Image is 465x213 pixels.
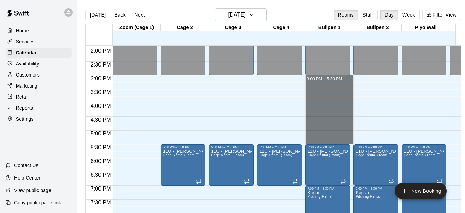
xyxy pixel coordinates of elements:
[163,153,195,157] span: Cage Rental (Team)
[16,93,29,100] p: Retail
[398,10,420,20] button: Week
[356,187,396,190] div: 7:00 PM – 8:30 PM
[6,114,72,124] a: Settings
[389,179,394,184] span: Recurring event
[395,183,447,199] button: add
[161,24,209,31] div: Cage 2
[16,38,35,45] p: Services
[89,172,113,178] span: 6:30 PM
[305,24,353,31] div: Bullpen 1
[14,162,39,169] p: Contact Us
[6,92,72,102] a: Retail
[89,158,113,164] span: 6:00 PM
[16,82,38,89] p: Marketing
[89,89,113,95] span: 3:30 PM
[89,48,113,54] span: 2:00 PM
[89,144,113,150] span: 5:30 PM
[6,26,72,36] a: Home
[14,199,61,206] p: Copy public page link
[228,10,246,20] h6: [DATE]
[402,144,446,186] div: 5:30 PM – 7:00 PM: 11U - Smith
[6,70,72,80] a: Customers
[334,10,358,20] button: Rooms
[196,179,201,184] span: Recurring event
[89,186,113,192] span: 7:00 PM
[6,81,72,91] a: Marketing
[358,10,378,20] button: Staff
[85,10,110,20] button: [DATE]
[16,104,33,111] p: Reports
[307,77,342,81] span: 3:00 PM – 5:30 PM
[356,145,396,149] div: 5:30 PM – 7:00 PM
[16,60,39,67] p: Availability
[6,48,72,58] a: Calendar
[422,10,461,20] button: Filter View
[353,24,402,31] div: Bullpen 2
[259,145,300,149] div: 5:30 PM – 7:00 PM
[356,195,380,199] span: Pitching Rental
[16,115,34,122] p: Settings
[6,103,72,113] a: Reports
[257,24,305,31] div: Cage 4
[16,27,29,34] p: Home
[259,153,292,157] span: Cage Rental (Team)
[6,59,72,69] a: Availability
[402,24,450,31] div: Plyo Wall
[161,144,205,186] div: 5:30 PM – 7:00 PM: 11U - Smith
[16,71,40,78] p: Customers
[356,153,388,157] span: Cage Rental (Team)
[89,103,113,109] span: 4:00 PM
[404,145,444,149] div: 5:30 PM – 7:00 PM
[209,24,257,31] div: Cage 3
[211,145,252,149] div: 5:30 PM – 7:00 PM
[211,153,244,157] span: Cage Rental (Team)
[6,37,72,47] a: Services
[380,10,398,20] button: Day
[113,24,161,31] div: Zoom (Cage 1)
[14,187,51,194] p: View public page
[89,200,113,205] span: 7:30 PM
[89,62,113,68] span: 2:30 PM
[89,131,113,136] span: 5:00 PM
[130,10,149,20] button: Next
[257,144,302,186] div: 5:30 PM – 7:00 PM: 11U - Smith
[215,8,267,21] button: [DATE]
[110,10,130,20] button: Back
[244,179,250,184] span: Recurring event
[353,144,398,186] div: 5:30 PM – 7:00 PM: 11U - Smith
[89,117,113,123] span: 4:30 PM
[404,153,436,157] span: Cage Rental (Team)
[89,75,113,81] span: 3:00 PM
[292,179,298,184] span: Recurring event
[16,49,37,56] p: Calendar
[209,144,254,186] div: 5:30 PM – 7:00 PM: 11U - Smith
[14,174,40,181] p: Help Center
[437,179,442,184] span: Recurring event
[163,145,203,149] div: 5:30 PM – 7:00 PM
